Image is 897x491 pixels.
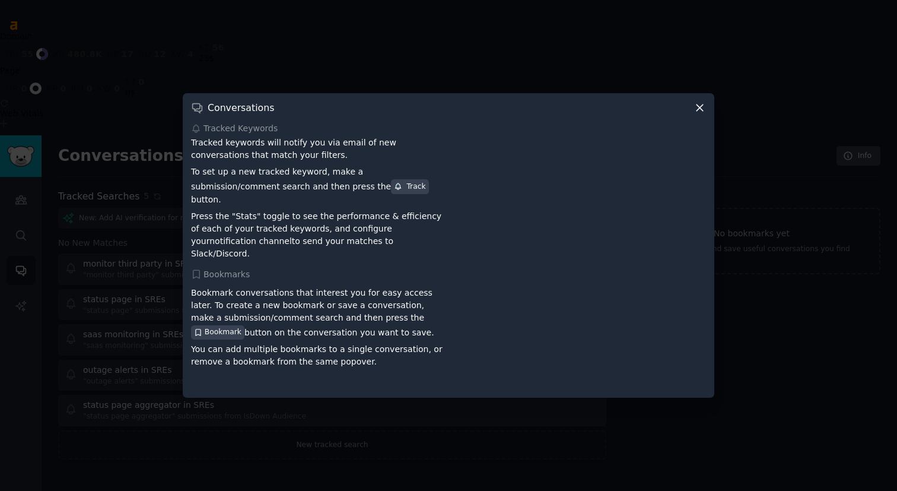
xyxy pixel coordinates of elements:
a: notification channel [209,236,292,246]
p: Tracked keywords will notify you via email of new conversations that match your filters. [191,137,444,161]
iframe: YouTube video player [453,137,706,243]
iframe: YouTube video player [453,283,706,389]
p: Press the "Stats" toggle to see the performance & efficiency of each of your tracked keywords, an... [191,210,444,260]
div: Track [394,182,425,192]
h3: Conversations [208,102,274,114]
p: To set up a new tracked keyword, make a submission/comment search and then press the button. [191,166,444,205]
div: Bookmarks [191,268,706,281]
div: Tracked Keywords [191,122,706,135]
span: Bookmark [205,327,241,338]
p: Bookmark conversations that interest you for easy access later. To create a new bookmark or save ... [191,287,444,339]
p: You can add multiple bookmarks to a single conversation, or remove a bookmark from the same popover. [191,343,444,368]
